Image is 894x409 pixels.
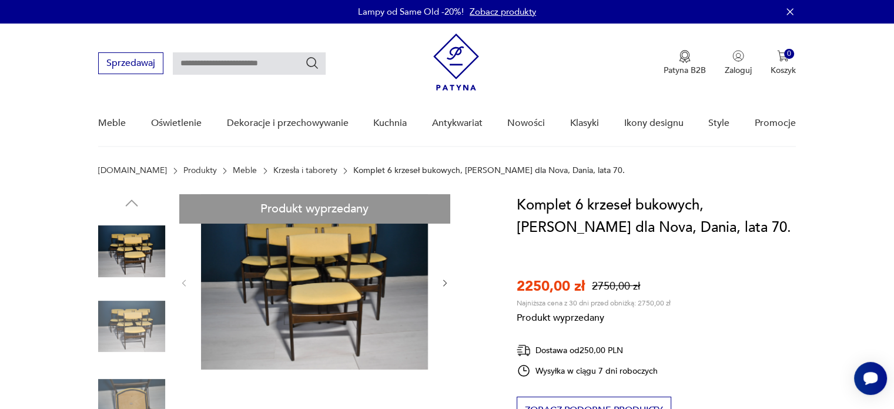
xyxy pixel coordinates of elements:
[517,298,671,308] p: Najniższa cena z 30 dni przed obniżką: 2750,00 zł
[732,50,744,62] img: Ikonka użytkownika
[273,166,337,175] a: Krzesła i taborety
[771,65,796,76] p: Koszyk
[517,343,531,358] img: Ikona dostawy
[725,50,752,76] button: Zaloguj
[570,101,599,146] a: Klasyki
[708,101,729,146] a: Style
[151,101,202,146] a: Oświetlenie
[771,50,796,76] button: 0Koszyk
[784,49,794,59] div: 0
[226,101,348,146] a: Dekoracje i przechowywanie
[358,6,464,18] p: Lampy od Same Old -20%!
[592,279,640,294] p: 2750,00 zł
[725,65,752,76] p: Zaloguj
[854,362,887,395] iframe: Smartsupp widget button
[679,50,691,63] img: Ikona medalu
[755,101,796,146] a: Promocje
[470,6,536,18] a: Zobacz produkty
[183,166,217,175] a: Produkty
[517,343,658,358] div: Dostawa od 250,00 PLN
[98,60,163,68] a: Sprzedawaj
[373,101,407,146] a: Kuchnia
[233,166,257,175] a: Meble
[353,166,625,175] p: Komplet 6 krzeseł bukowych, [PERSON_NAME] dla Nova, Dania, lata 70.
[624,101,683,146] a: Ikony designu
[433,34,479,91] img: Patyna - sklep z meblami i dekoracjami vintage
[777,50,789,62] img: Ikona koszyka
[517,364,658,378] div: Wysyłka w ciągu 7 dni roboczych
[664,50,706,76] a: Ikona medaluPatyna B2B
[432,101,483,146] a: Antykwariat
[517,277,585,296] p: 2250,00 zł
[305,56,319,70] button: Szukaj
[98,166,167,175] a: [DOMAIN_NAME]
[664,65,706,76] p: Patyna B2B
[507,101,545,146] a: Nowości
[517,308,671,324] p: Produkt wyprzedany
[98,101,126,146] a: Meble
[664,50,706,76] button: Patyna B2B
[98,52,163,74] button: Sprzedawaj
[517,194,796,239] h1: Komplet 6 krzeseł bukowych, [PERSON_NAME] dla Nova, Dania, lata 70.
